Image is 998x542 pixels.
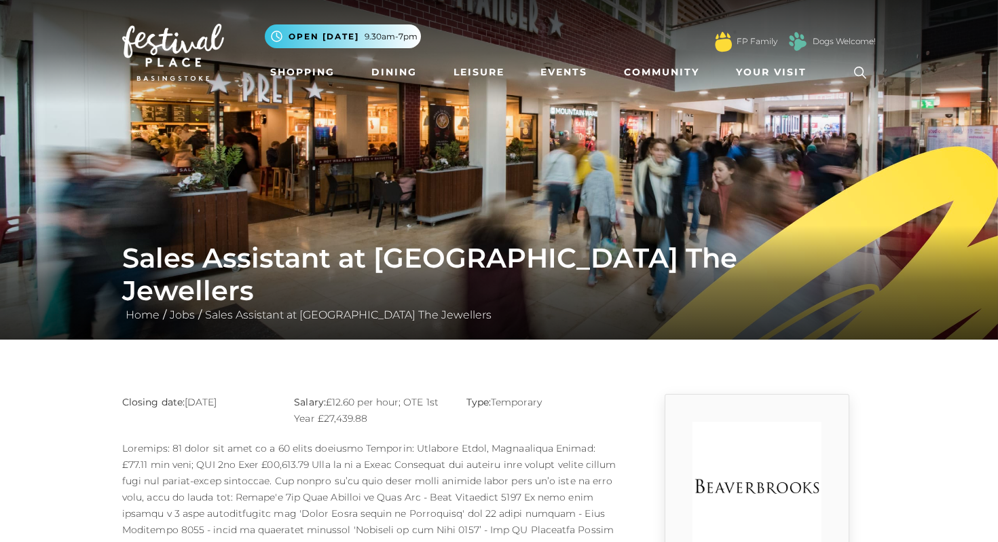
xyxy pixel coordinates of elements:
strong: Closing date: [122,396,185,408]
a: Your Visit [731,60,819,85]
div: / / [112,242,886,323]
a: Dining [366,60,422,85]
p: Temporary [466,394,618,410]
p: £12.60 per hour; OTE 1st Year £27,439.88 [294,394,445,427]
a: Leisure [448,60,510,85]
span: Your Visit [736,65,807,79]
strong: Salary: [294,396,326,408]
a: Sales Assistant at [GEOGRAPHIC_DATA] The Jewellers [202,308,495,321]
span: Open [DATE] [289,31,359,43]
p: [DATE] [122,394,274,410]
a: Shopping [265,60,340,85]
span: 9.30am-7pm [365,31,418,43]
a: Home [122,308,163,321]
a: FP Family [737,35,777,48]
img: Festival Place Logo [122,24,224,81]
a: Community [618,60,705,85]
strong: Type: [466,396,491,408]
a: Dogs Welcome! [813,35,876,48]
a: Jobs [166,308,198,321]
a: Events [535,60,593,85]
button: Open [DATE] 9.30am-7pm [265,24,421,48]
h1: Sales Assistant at [GEOGRAPHIC_DATA] The Jewellers [122,242,876,307]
